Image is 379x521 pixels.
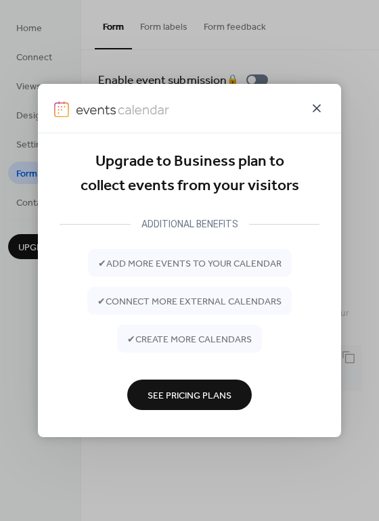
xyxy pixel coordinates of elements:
img: logo-type [76,101,169,118]
div: Upgrade to Business plan to collect events from your visitors [60,150,319,199]
button: See Pricing Plans [127,380,252,410]
img: logo-icon [54,101,69,118]
div: ADDITIONAL BENEFITS [131,216,249,232]
span: See Pricing Plans [148,388,231,403]
span: ✔ create more calendars [127,332,252,346]
span: ✔ add more events to your calendar [98,256,282,271]
span: ✔ connect more external calendars [97,294,282,309]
